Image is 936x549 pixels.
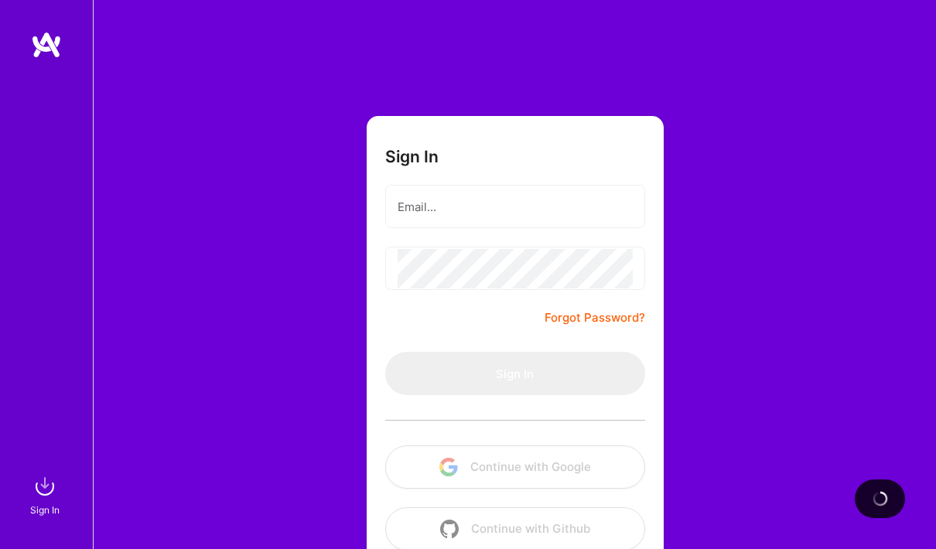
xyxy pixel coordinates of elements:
[398,187,633,227] input: Email...
[439,458,458,476] img: icon
[440,520,459,538] img: icon
[872,490,889,507] img: loading
[385,352,645,395] button: Sign In
[31,31,62,59] img: logo
[32,471,60,518] a: sign inSign In
[29,471,60,502] img: sign in
[30,502,60,518] div: Sign In
[545,309,645,327] a: Forgot Password?
[385,147,439,166] h3: Sign In
[385,445,645,489] button: Continue with Google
